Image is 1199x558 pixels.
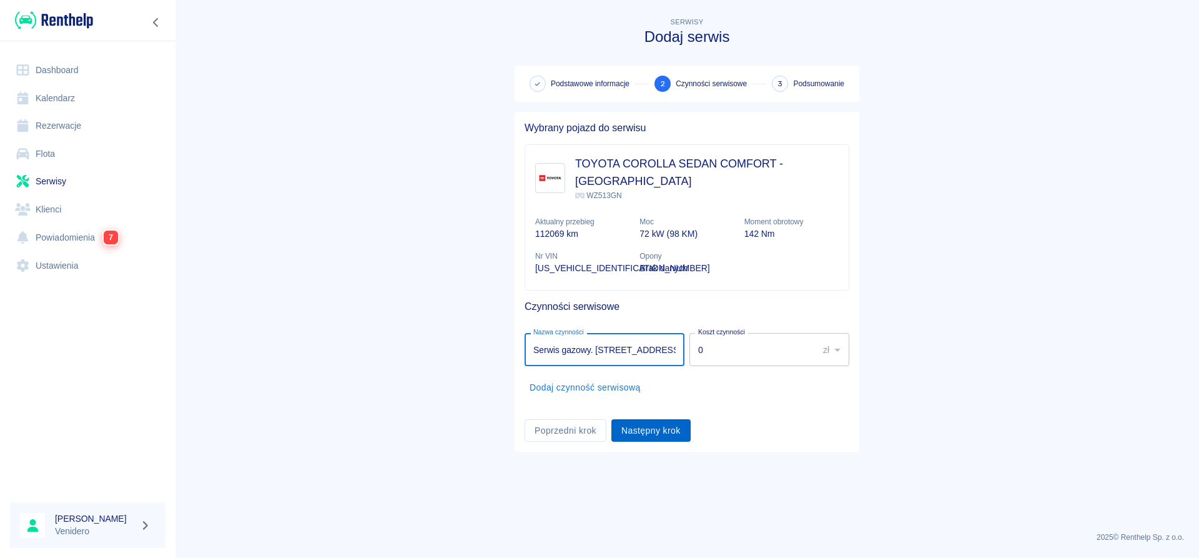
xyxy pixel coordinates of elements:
h5: Czynności serwisowe [525,301,849,313]
p: Brak danych [639,262,734,275]
a: Kalendarz [10,84,165,112]
p: 72 kW (98 KM) [639,227,734,241]
label: Nazwa czynności [533,327,584,337]
div: zł [814,333,849,366]
span: Czynności serwisowe [676,78,747,89]
h3: TOYOTA COROLLA SEDAN COMFORT - [GEOGRAPHIC_DATA] [575,155,839,190]
p: Nr VIN [535,251,629,262]
p: Moc [639,216,734,227]
img: Image [538,166,562,190]
a: Ustawienia [10,252,165,280]
button: Poprzedni krok [525,419,606,442]
label: Koszt czynności [698,327,745,337]
p: Venidero [55,525,135,538]
span: Podstawowe informacje [551,78,629,89]
input: np. Wymiana klocków hamulcowych [525,333,684,366]
p: 112069 km [535,227,629,241]
span: Podsumowanie [793,78,844,89]
a: Serwisy [10,167,165,196]
p: Aktualny przebieg [535,216,629,227]
p: WZ513GN [575,190,839,201]
a: Powiadomienia7 [10,223,165,252]
button: Zwiń nawigację [147,14,165,31]
span: 3 [777,77,782,91]
span: Serwisy [671,18,704,26]
h6: [PERSON_NAME] [55,512,135,525]
a: Klienci [10,196,165,224]
button: Następny krok [611,419,691,442]
a: Flota [10,140,165,168]
a: Dashboard [10,56,165,84]
h3: Dodaj serwis [515,28,859,46]
p: [US_VEHICLE_IDENTIFICATION_NUMBER] [535,262,629,275]
span: 7 [104,231,118,244]
p: 142 Nm [744,227,839,241]
p: Opony [639,251,734,262]
h5: Wybrany pojazd do serwisu [525,122,849,134]
a: Renthelp logo [10,10,93,31]
button: Dodaj czynność serwisową [525,376,646,399]
a: Rezerwacje [10,112,165,140]
p: Moment obrotowy [744,216,839,227]
p: 2025 © Renthelp Sp. z o.o. [190,532,1184,543]
span: 2 [661,77,665,91]
img: Renthelp logo [15,10,93,31]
